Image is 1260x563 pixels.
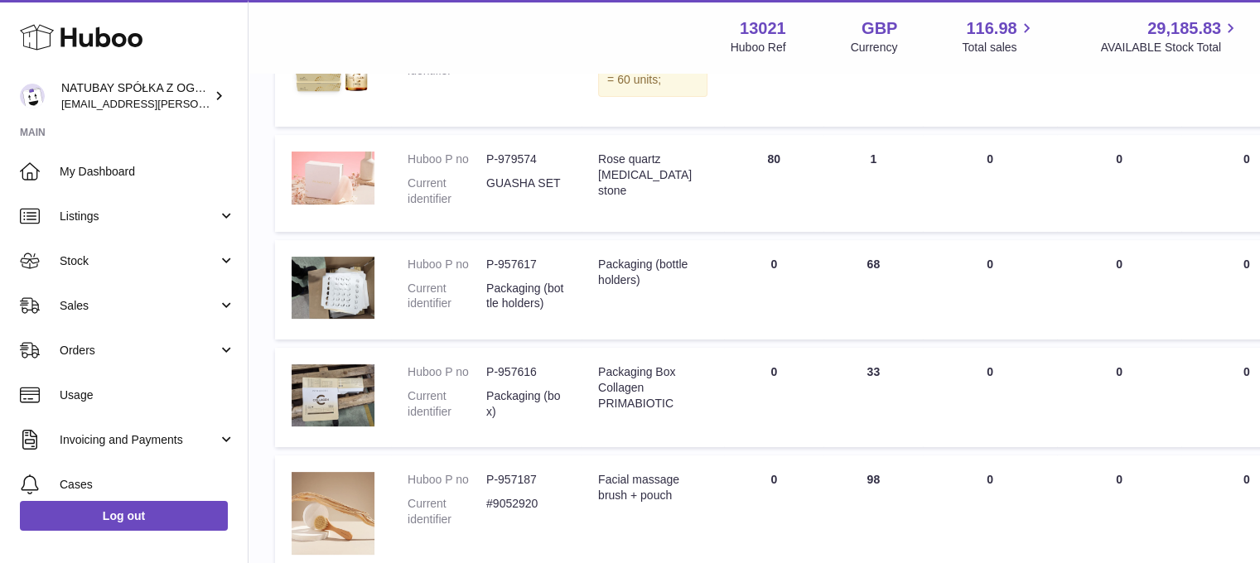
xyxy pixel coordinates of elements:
[408,152,486,167] dt: Huboo P no
[923,135,1057,232] td: 0
[1243,257,1250,271] span: 0
[1100,17,1240,55] a: 29,185.83 AVAILABLE Stock Total
[731,40,786,55] div: Huboo Ref
[923,240,1057,339] td: 0
[486,388,565,420] dd: Packaging (box)
[607,57,698,86] span: Quantity = 60 units;
[60,387,235,403] span: Usage
[598,152,707,199] div: Rose quartz [MEDICAL_DATA] stone
[60,209,218,224] span: Listings
[60,477,235,493] span: Cases
[20,501,228,531] a: Log out
[408,388,486,420] dt: Current identifier
[408,257,486,272] dt: Huboo P no
[598,364,707,411] div: Packaging Box Collagen PRIMABIOTIC
[1243,152,1250,166] span: 0
[61,80,210,112] div: NATUBAY SPÓŁKA Z OGRANICZONĄ ODPOWIEDZIALNOŚCIĄ
[486,176,565,207] dd: GUASHA SET
[408,496,486,527] dt: Current identifier
[862,17,897,40] strong: GBP
[60,343,218,358] span: Orders
[486,472,565,488] dd: P-957187
[1057,135,1181,232] td: 0
[966,17,1016,40] span: 116.98
[851,40,898,55] div: Currency
[292,364,374,426] img: product image
[408,364,486,380] dt: Huboo P no
[823,348,923,447] td: 33
[60,164,235,180] span: My Dashboard
[486,496,565,527] dd: #9052920
[486,364,565,380] dd: P-957616
[740,17,786,40] strong: 13021
[724,240,823,339] td: 0
[486,281,565,312] dd: Packaging (bottle holders)
[61,97,332,110] span: [EMAIL_ADDRESS][PERSON_NAME][DOMAIN_NAME]
[598,257,707,288] div: Packaging (bottle holders)
[1147,17,1221,40] span: 29,185.83
[598,472,707,503] div: Facial massage brush + pouch
[1057,348,1181,447] td: 0
[1057,240,1181,339] td: 0
[60,253,218,269] span: Stock
[823,135,923,232] td: 1
[724,348,823,447] td: 0
[724,135,823,232] td: 80
[823,240,923,339] td: 68
[20,84,45,108] img: kacper.antkowski@natubay.pl
[923,348,1057,447] td: 0
[1243,473,1250,486] span: 0
[962,17,1036,55] a: 116.98 Total sales
[962,40,1036,55] span: Total sales
[292,472,374,555] img: product image
[60,298,218,314] span: Sales
[292,152,374,205] img: product image
[292,257,374,319] img: product image
[408,176,486,207] dt: Current identifier
[486,152,565,167] dd: P-979574
[408,281,486,312] dt: Current identifier
[486,257,565,272] dd: P-957617
[1100,40,1240,55] span: AVAILABLE Stock Total
[408,472,486,488] dt: Huboo P no
[60,432,218,448] span: Invoicing and Payments
[1243,365,1250,378] span: 0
